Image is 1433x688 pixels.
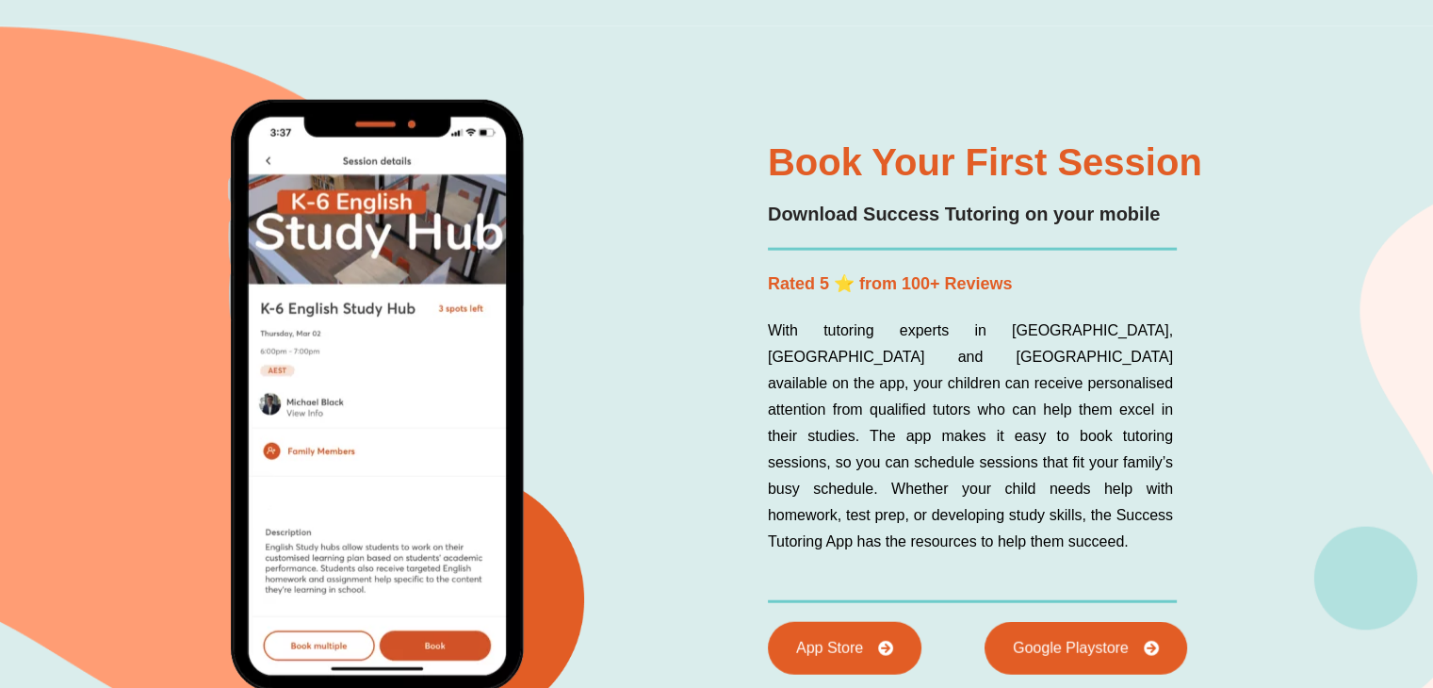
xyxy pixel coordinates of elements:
a: Google Playstore [985,622,1187,675]
span: Google Playstore [1013,641,1129,656]
p: With tutoring experts in [GEOGRAPHIC_DATA], [GEOGRAPHIC_DATA] and [GEOGRAPHIC_DATA] available on ... [768,318,1173,555]
h2: Book Your First Session [768,143,1352,181]
h2: Rated 5 ⭐ from 100+ Reviews [768,270,1352,299]
span: App Store [796,641,863,656]
h2: Download Success Tutoring on your mobile [768,200,1352,229]
iframe: Chat Widget [1119,476,1433,688]
a: App Store [768,622,921,675]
